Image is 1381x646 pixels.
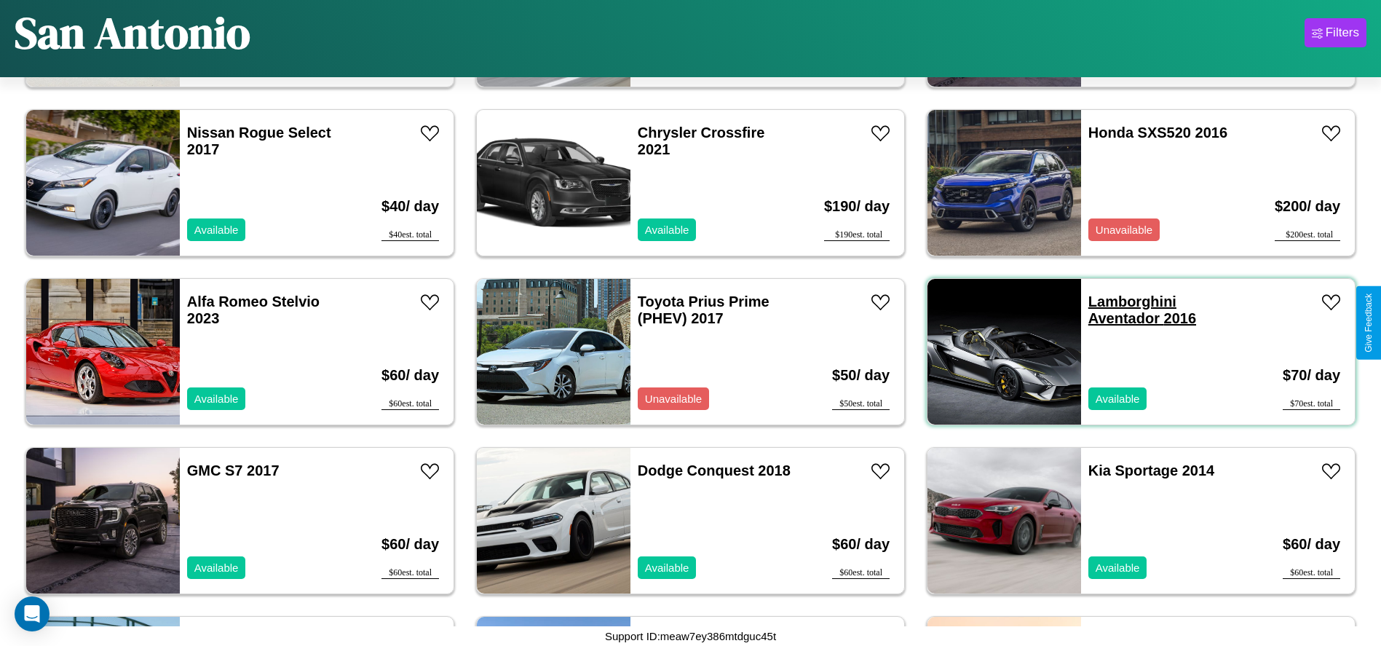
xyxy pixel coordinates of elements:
[194,558,239,578] p: Available
[638,294,769,326] a: Toyota Prius Prime (PHEV) 2017
[645,220,689,240] p: Available
[15,596,50,631] div: Open Intercom Messenger
[381,184,439,229] h3: $ 40 / day
[832,398,890,410] div: $ 50 est. total
[1088,125,1227,141] a: Honda SXS520 2016
[187,125,331,157] a: Nissan Rogue Select 2017
[1275,229,1340,241] div: $ 200 est. total
[1096,220,1152,240] p: Unavailable
[1283,352,1340,398] h3: $ 70 / day
[824,229,890,241] div: $ 190 est. total
[15,3,250,63] h1: San Antonio
[1088,294,1196,326] a: Lamborghini Aventador 2016
[1283,567,1340,579] div: $ 60 est. total
[1364,294,1374,352] div: Give Feedback
[638,462,791,478] a: Dodge Conquest 2018
[187,462,280,478] a: GMC S7 2017
[187,294,320,326] a: Alfa Romeo Stelvio 2023
[1283,521,1340,567] h3: $ 60 / day
[381,398,439,410] div: $ 60 est. total
[194,389,239,409] p: Available
[1305,18,1366,47] button: Filters
[645,558,689,578] p: Available
[381,521,439,567] h3: $ 60 / day
[1096,558,1140,578] p: Available
[381,229,439,241] div: $ 40 est. total
[1096,389,1140,409] p: Available
[1326,25,1359,40] div: Filters
[381,352,439,398] h3: $ 60 / day
[381,567,439,579] div: $ 60 est. total
[194,220,239,240] p: Available
[605,626,776,646] p: Support ID: meaw7ey386mtdguc45t
[1283,398,1340,410] div: $ 70 est. total
[1088,462,1214,478] a: Kia Sportage 2014
[832,352,890,398] h3: $ 50 / day
[832,521,890,567] h3: $ 60 / day
[824,184,890,229] h3: $ 190 / day
[1275,184,1340,229] h3: $ 200 / day
[645,389,702,409] p: Unavailable
[638,125,765,157] a: Chrysler Crossfire 2021
[832,567,890,579] div: $ 60 est. total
